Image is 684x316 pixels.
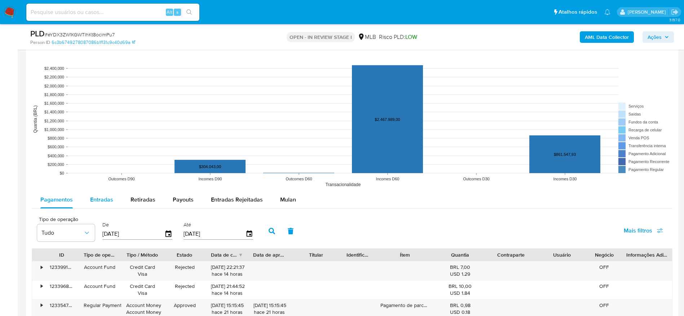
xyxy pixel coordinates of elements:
[643,31,674,43] button: Ações
[45,31,115,38] span: # eYDX3ZW1KGWTlhKt8ocimPu7
[287,32,355,42] p: OPEN - IN REVIEW STAGE I
[669,17,680,23] span: 3.157.0
[182,7,197,17] button: search-icon
[167,9,172,15] span: Alt
[30,39,50,46] b: Person ID
[628,9,668,15] p: lucas.santiago@mercadolivre.com
[379,33,417,41] span: Risco PLD:
[176,9,178,15] span: s
[580,31,634,43] button: AML Data Collector
[26,8,199,17] input: Pesquise usuários ou casos...
[52,39,135,46] a: 6c3b6749278087086b1f131c9c40d69a
[30,28,45,39] b: PLD
[559,8,597,16] span: Atalhos rápidos
[648,31,662,43] span: Ações
[671,8,679,16] a: Sair
[604,9,610,15] a: Notificações
[585,31,629,43] b: AML Data Collector
[405,33,417,41] span: LOW
[358,33,376,41] div: MLB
